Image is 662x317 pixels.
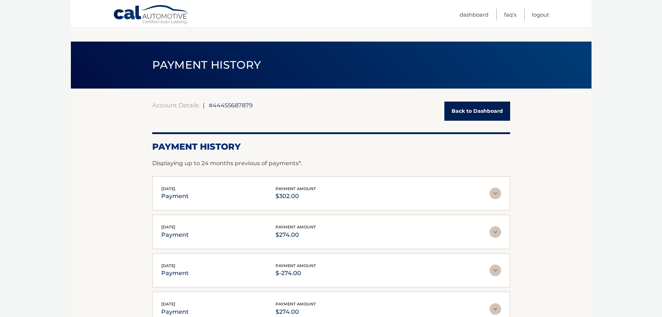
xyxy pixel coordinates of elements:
[276,230,316,240] p: $274.00
[490,265,501,276] img: accordion-rest.svg
[276,307,316,317] p: $274.00
[276,224,316,230] span: payment amount
[460,9,488,21] a: Dashboard
[161,191,189,201] p: payment
[161,186,175,191] span: [DATE]
[161,307,189,317] p: payment
[152,141,510,152] h2: Payment History
[203,102,205,109] span: |
[152,159,510,168] p: Displaying up to 24 months previous of payments*.
[161,301,175,307] span: [DATE]
[490,226,501,238] img: accordion-rest.svg
[276,268,316,278] p: $-274.00
[161,224,175,230] span: [DATE]
[532,9,549,21] a: Logout
[490,303,501,315] img: accordion-rest.svg
[209,102,253,109] span: #44455687879
[276,191,316,201] p: $302.00
[161,263,175,268] span: [DATE]
[276,301,316,307] span: payment amount
[276,186,316,191] span: payment amount
[161,268,189,278] p: payment
[490,188,501,199] img: accordion-rest.svg
[152,58,261,72] span: PAYMENT HISTORY
[152,102,199,109] a: Account Details
[113,5,189,26] a: Cal Automotive
[444,102,510,121] a: Back to Dashboard
[161,230,189,240] p: payment
[276,263,316,268] span: payment amount
[504,9,516,21] a: FAQ's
